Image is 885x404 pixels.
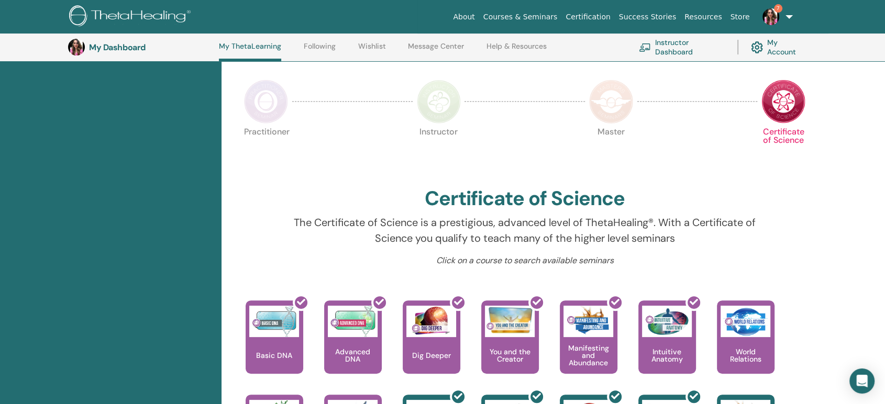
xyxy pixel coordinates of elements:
p: World Relations [717,348,775,363]
span: 7 [774,4,782,13]
img: Manifesting and Abundance [563,306,613,337]
p: Instructor [417,128,461,172]
div: Open Intercom Messenger [849,368,875,394]
a: My ThetaLearning [219,42,281,61]
a: Help & Resources [486,42,547,59]
p: Certificate of Science [761,128,805,172]
p: You and the Creator [481,348,539,363]
h3: My Dashboard [89,42,194,52]
a: Basic DNA Basic DNA [246,300,303,395]
img: Intuitive Anatomy [642,306,692,337]
p: The Certificate of Science is a prestigious, advanced level of ThetaHealing®. With a Certificate ... [289,215,761,246]
a: My Account [751,36,806,59]
p: Intuitive Anatomy [638,348,696,363]
a: Instructor Dashboard [639,36,725,59]
img: World Relations [721,306,770,337]
a: Certification [561,7,614,27]
img: cog.svg [751,39,763,56]
p: Practitioner [244,128,288,172]
p: Manifesting and Abundance [560,344,617,366]
img: Master [589,80,633,124]
a: Following [304,42,336,59]
a: About [449,7,479,27]
a: Manifesting and Abundance Manifesting and Abundance [560,300,617,395]
a: Store [726,7,754,27]
p: Dig Deeper [408,352,455,359]
img: Certificate of Science [761,80,805,124]
img: Dig Deeper [406,306,456,337]
img: Basic DNA [249,306,299,337]
a: Success Stories [615,7,680,27]
a: World Relations World Relations [717,300,775,395]
img: Practitioner [244,80,288,124]
img: chalkboard-teacher.svg [639,43,651,52]
a: Dig Deeper Dig Deeper [403,300,460,395]
a: Courses & Seminars [479,7,562,27]
a: Intuitive Anatomy Intuitive Anatomy [638,300,696,395]
p: Master [589,128,633,172]
img: Advanced DNA [328,306,378,337]
a: Resources [680,7,726,27]
a: Message Center [408,42,464,59]
img: logo.png [69,5,194,29]
a: Wishlist [358,42,386,59]
a: Advanced DNA Advanced DNA [324,300,382,395]
img: Instructor [417,80,461,124]
p: Advanced DNA [324,348,382,363]
img: default.jpg [762,8,779,25]
img: You and the Creator [485,306,535,334]
a: You and the Creator You and the Creator [481,300,539,395]
img: default.jpg [68,39,85,55]
h2: Certificate of Science [425,187,625,211]
p: Click on a course to search available seminars [289,254,761,267]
